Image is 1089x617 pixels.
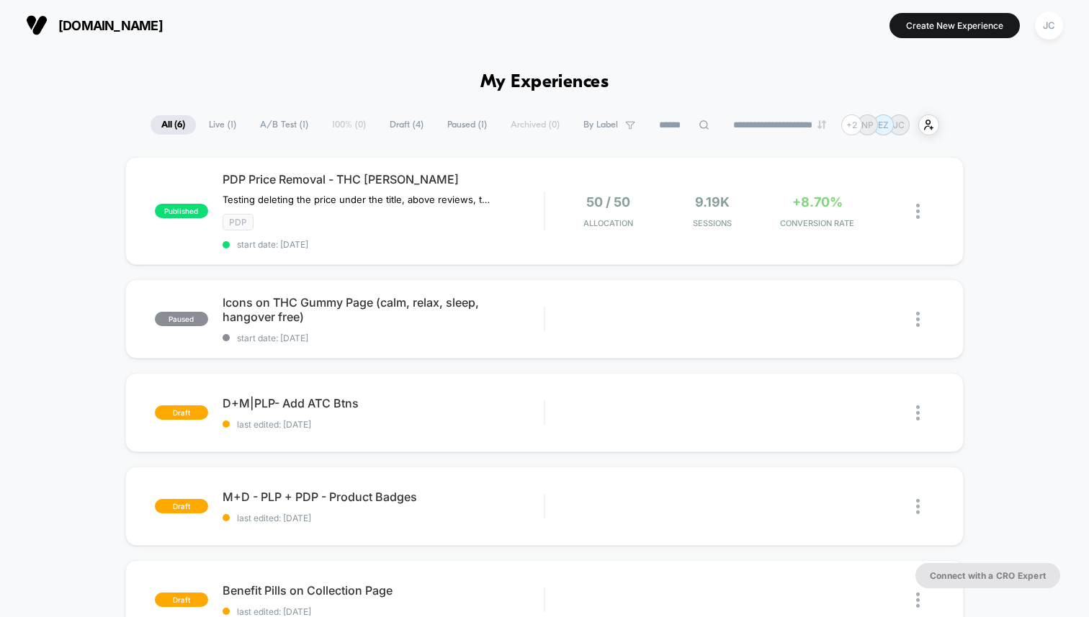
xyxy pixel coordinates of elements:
span: draft [155,405,208,420]
img: close [916,312,920,327]
span: A/B Test ( 1 ) [249,115,319,135]
h1: My Experiences [480,72,609,93]
p: JC [893,120,905,130]
button: [DOMAIN_NAME] [22,14,167,37]
span: [DOMAIN_NAME] [58,18,163,33]
div: JC [1035,12,1063,40]
span: All ( 6 ) [151,115,196,135]
span: Allocation [583,218,633,228]
span: 50 / 50 [586,194,630,210]
span: last edited: [DATE] [223,513,544,523]
span: PDP Price Removal - THC [PERSON_NAME] [223,172,544,186]
img: Visually logo [26,14,48,36]
span: D+M|PLP- Add ATC Btns [223,396,544,410]
span: CONVERSION RATE [768,218,866,228]
span: Benefit Pills on Collection Page [223,583,544,598]
span: Testing deleting the price under the title, above reviews, to see if it increases conversion or not. [223,194,490,205]
span: Draft ( 4 ) [379,115,434,135]
p: NP [861,120,874,130]
span: By Label [583,120,618,130]
span: start date: [DATE] [223,333,544,343]
img: close [916,204,920,219]
button: Connect with a CRO Expert [915,563,1060,588]
span: +8.70% [792,194,843,210]
span: last edited: [DATE] [223,606,544,617]
span: 9.19k [695,194,730,210]
img: close [916,405,920,420]
span: last edited: [DATE] [223,419,544,430]
span: paused [155,312,208,326]
div: + 2 [841,114,862,135]
img: end [817,120,826,129]
span: start date: [DATE] [223,239,544,250]
img: close [916,499,920,514]
span: M+D - PLP + PDP - Product Badges [223,490,544,504]
span: Paused ( 1 ) [436,115,498,135]
span: draft [155,593,208,607]
button: Create New Experience [889,13,1020,38]
span: draft [155,499,208,513]
span: Icons on THC Gummy Page (calm, relax, sleep, hangover free) [223,295,544,324]
span: Live ( 1 ) [198,115,247,135]
button: JC [1031,11,1067,40]
span: Sessions [664,218,761,228]
img: close [916,593,920,608]
span: PDP [223,214,254,230]
span: published [155,204,208,218]
p: EZ [878,120,889,130]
